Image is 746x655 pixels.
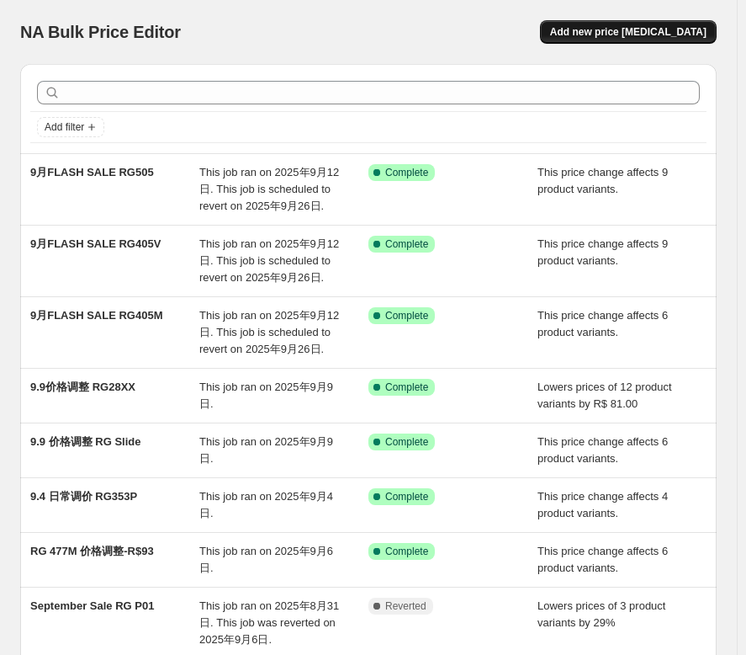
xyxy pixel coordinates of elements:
span: 9.4 日常调价 RG353P [30,490,137,503]
span: This price change affects 9 product variants. [537,237,668,267]
span: This job ran on 2025年8月31日. This job was reverted on 2025年9月6日. [199,599,339,646]
span: NA Bulk Price Editor [20,23,181,41]
span: RG 477M 价格调整-R$93 [30,545,154,557]
span: Add filter [45,120,84,134]
span: This price change affects 4 product variants. [537,490,668,519]
span: 9.9 价格调整 RG Slide [30,435,140,448]
span: Complete [385,545,428,558]
span: This job ran on 2025年9月12日. This job is scheduled to revert on 2025年9月26日. [199,166,339,212]
span: This price change affects 6 product variants. [537,545,668,574]
span: This job ran on 2025年9月6日. [199,545,333,574]
span: 9.9价格调整 RG28XX [30,381,135,393]
span: 9月FLASH SALE RG405V [30,237,161,250]
span: This job ran on 2025年9月4日. [199,490,333,519]
span: Lowers prices of 12 product variants by R$ 81.00 [537,381,672,410]
span: Complete [385,490,428,503]
span: This price change affects 9 product variants. [537,166,668,195]
button: Add new price [MEDICAL_DATA] [540,20,717,44]
span: This job ran on 2025年9月9日. [199,435,333,465]
span: Complete [385,309,428,322]
span: This price change affects 6 product variants. [537,435,668,465]
span: This job ran on 2025年9月12日. This job is scheduled to revert on 2025年9月26日. [199,237,339,284]
span: This job ran on 2025年9月9日. [199,381,333,410]
span: Add new price [MEDICAL_DATA] [550,25,706,39]
span: This price change affects 6 product variants. [537,309,668,338]
button: Add filter [37,117,104,137]
span: Complete [385,166,428,179]
span: September Sale RG P01 [30,599,154,612]
span: Complete [385,381,428,394]
span: Complete [385,435,428,449]
span: Lowers prices of 3 product variants by 29% [537,599,665,629]
span: 9月FLASH SALE RG405M [30,309,162,322]
span: Reverted [385,599,426,613]
span: This job ran on 2025年9月12日. This job is scheduled to revert on 2025年9月26日. [199,309,339,355]
span: Complete [385,237,428,251]
span: 9月FLASH SALE RG505 [30,166,154,178]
